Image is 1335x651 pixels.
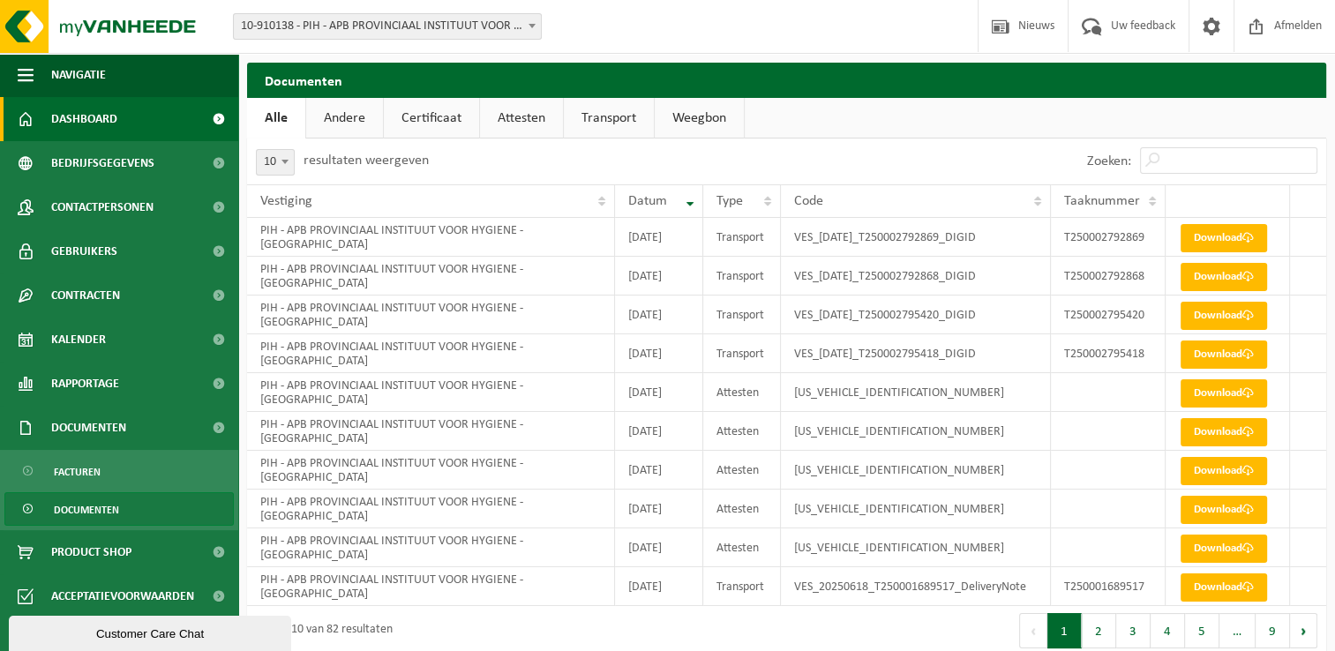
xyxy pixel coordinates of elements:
[703,451,781,490] td: Attesten
[615,490,702,528] td: [DATE]
[51,318,106,362] span: Kalender
[1051,567,1166,606] td: T250001689517
[1185,613,1219,648] button: 5
[628,194,667,208] span: Datum
[564,98,654,138] a: Transport
[233,13,542,40] span: 10-910138 - PIH - APB PROVINCIAAL INSTITUUT VOOR HYGIENE - ANTWERPEN
[615,296,702,334] td: [DATE]
[703,218,781,257] td: Transport
[615,412,702,451] td: [DATE]
[306,98,383,138] a: Andere
[716,194,743,208] span: Type
[247,567,615,606] td: PIH - APB PROVINCIAAL INSTITUUT VOOR HYGIENE - [GEOGRAPHIC_DATA]
[51,574,194,618] span: Acceptatievoorwaarden
[703,257,781,296] td: Transport
[1051,218,1166,257] td: T250002792869
[781,334,1051,373] td: VES_[DATE]_T250002795418_DIGID
[781,218,1051,257] td: VES_[DATE]_T250002792869_DIGID
[1116,613,1151,648] button: 3
[781,373,1051,412] td: [US_VEHICLE_IDENTIFICATION_NUMBER]
[1290,613,1317,648] button: Next
[1181,379,1267,408] a: Download
[615,334,702,373] td: [DATE]
[9,612,295,651] iframe: chat widget
[1181,224,1267,252] a: Download
[234,14,541,39] span: 10-910138 - PIH - APB PROVINCIAAL INSTITUUT VOOR HYGIENE - ANTWERPEN
[51,53,106,97] span: Navigatie
[703,373,781,412] td: Attesten
[247,334,615,373] td: PIH - APB PROVINCIAAL INSTITUUT VOOR HYGIENE - [GEOGRAPHIC_DATA]
[247,490,615,528] td: PIH - APB PROVINCIAAL INSTITUUT VOOR HYGIENE - [GEOGRAPHIC_DATA]
[703,490,781,528] td: Attesten
[615,257,702,296] td: [DATE]
[256,149,295,176] span: 10
[247,63,1326,97] h2: Documenten
[781,490,1051,528] td: [US_VEHICLE_IDENTIFICATION_NUMBER]
[1181,340,1267,369] a: Download
[703,334,781,373] td: Transport
[256,615,393,647] div: 1 tot 10 van 82 resultaten
[1051,334,1166,373] td: T250002795418
[1181,535,1267,563] a: Download
[1181,457,1267,485] a: Download
[247,296,615,334] td: PIH - APB PROVINCIAAL INSTITUUT VOOR HYGIENE - [GEOGRAPHIC_DATA]
[615,451,702,490] td: [DATE]
[781,567,1051,606] td: VES_20250618_T250001689517_DeliveryNote
[54,493,119,527] span: Documenten
[257,150,294,175] span: 10
[615,528,702,567] td: [DATE]
[247,257,615,296] td: PIH - APB PROVINCIAAL INSTITUUT VOOR HYGIENE - [GEOGRAPHIC_DATA]
[384,98,479,138] a: Certificaat
[4,492,234,526] a: Documenten
[1181,418,1267,446] a: Download
[1087,154,1131,168] label: Zoeken:
[781,412,1051,451] td: [US_VEHICLE_IDENTIFICATION_NUMBER]
[1082,613,1116,648] button: 2
[781,451,1051,490] td: [US_VEHICLE_IDENTIFICATION_NUMBER]
[615,373,702,412] td: [DATE]
[1219,613,1256,648] span: …
[1181,573,1267,602] a: Download
[1151,613,1185,648] button: 4
[794,194,823,208] span: Code
[51,530,131,574] span: Product Shop
[247,98,305,138] a: Alle
[304,153,429,168] label: resultaten weergeven
[1256,613,1290,648] button: 9
[260,194,312,208] span: Vestiging
[51,362,119,406] span: Rapportage
[51,229,117,273] span: Gebruikers
[51,273,120,318] span: Contracten
[703,528,781,567] td: Attesten
[615,567,702,606] td: [DATE]
[655,98,744,138] a: Weegbon
[1181,302,1267,330] a: Download
[247,451,615,490] td: PIH - APB PROVINCIAAL INSTITUUT VOOR HYGIENE - [GEOGRAPHIC_DATA]
[781,257,1051,296] td: VES_[DATE]_T250002792868_DIGID
[1047,613,1082,648] button: 1
[1019,613,1047,648] button: Previous
[1064,194,1140,208] span: Taaknummer
[4,454,234,488] a: Facturen
[247,373,615,412] td: PIH - APB PROVINCIAAL INSTITUUT VOOR HYGIENE - [GEOGRAPHIC_DATA]
[703,567,781,606] td: Transport
[51,185,154,229] span: Contactpersonen
[1051,257,1166,296] td: T250002792868
[781,528,1051,567] td: [US_VEHICLE_IDENTIFICATION_NUMBER]
[615,218,702,257] td: [DATE]
[1181,496,1267,524] a: Download
[1181,263,1267,291] a: Download
[51,406,126,450] span: Documenten
[54,455,101,489] span: Facturen
[1051,296,1166,334] td: T250002795420
[480,98,563,138] a: Attesten
[51,141,154,185] span: Bedrijfsgegevens
[247,528,615,567] td: PIH - APB PROVINCIAAL INSTITUUT VOOR HYGIENE - [GEOGRAPHIC_DATA]
[703,412,781,451] td: Attesten
[247,412,615,451] td: PIH - APB PROVINCIAAL INSTITUUT VOOR HYGIENE - [GEOGRAPHIC_DATA]
[51,97,117,141] span: Dashboard
[247,218,615,257] td: PIH - APB PROVINCIAAL INSTITUUT VOOR HYGIENE - [GEOGRAPHIC_DATA]
[781,296,1051,334] td: VES_[DATE]_T250002795420_DIGID
[703,296,781,334] td: Transport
